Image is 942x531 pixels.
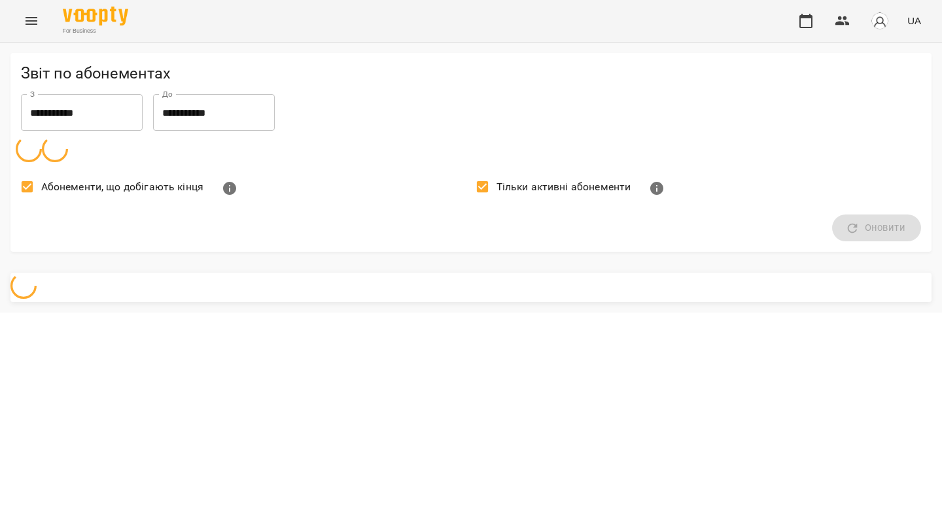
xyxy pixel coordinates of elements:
img: Voopty Logo [63,7,128,26]
span: UA [907,14,921,27]
img: avatar_s.png [871,12,889,30]
span: Абонементи, що добігають кінця [41,179,203,195]
h5: Звіт по абонементах [21,63,921,84]
span: For Business [63,27,128,35]
span: Тільки активні абонементи [497,179,631,195]
button: Показувати тільки абонементи з залишком занять або з відвідуваннями. Активні абонементи - це ті, ... [641,173,672,204]
button: Показати абонементи з 3 або менше відвідуваннями або що закінчуються протягом 7 днів [214,173,245,204]
button: UA [902,9,926,33]
button: Menu [16,5,47,37]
